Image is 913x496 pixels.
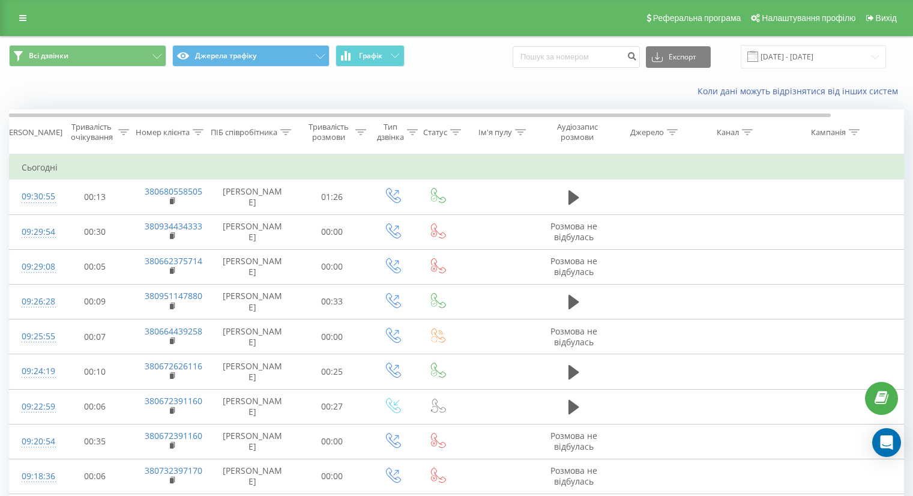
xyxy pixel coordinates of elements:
a: Коли дані можуть відрізнятися вiд інших систем [698,85,904,97]
div: Ім'я пулу [478,127,512,138]
div: Тип дзвінка [377,122,404,142]
td: [PERSON_NAME] [211,214,295,249]
div: Джерело [630,127,664,138]
div: 09:26:28 [22,290,46,313]
button: Експорт [646,46,711,68]
span: Всі дзвінки [29,51,68,61]
td: [PERSON_NAME] [211,354,295,389]
span: Розмова не відбулась [550,255,597,277]
span: Розмова не відбулась [550,430,597,452]
td: 00:00 [295,249,370,284]
div: Канал [717,127,739,138]
td: 00:10 [58,354,133,389]
span: Вихід [876,13,897,23]
td: 00:05 [58,249,133,284]
button: Джерела трафіку [172,45,330,67]
div: 09:29:08 [22,255,46,279]
span: Реферальна програма [653,13,741,23]
td: [PERSON_NAME] [211,389,295,424]
td: 00:13 [58,180,133,214]
div: Аудіозапис розмови [548,122,606,142]
td: 00:00 [295,214,370,249]
div: Open Intercom Messenger [872,428,901,457]
button: Всі дзвінки [9,45,166,67]
td: 00:30 [58,214,133,249]
span: Налаштування профілю [762,13,855,23]
span: Розмова не відбулась [550,220,597,243]
div: 09:18:36 [22,465,46,488]
div: Тривалість розмови [305,122,352,142]
td: 00:35 [58,424,133,459]
div: 09:29:54 [22,220,46,244]
div: 09:24:19 [22,360,46,383]
span: Розмова не відбулась [550,465,597,487]
a: 380664439258 [145,325,202,337]
td: [PERSON_NAME] [211,424,295,459]
div: 09:22:59 [22,395,46,419]
td: 00:27 [295,389,370,424]
a: 380934434333 [145,220,202,232]
div: ПІБ співробітника [211,127,277,138]
td: 01:26 [295,180,370,214]
input: Пошук за номером [513,46,640,68]
div: [PERSON_NAME] [2,127,62,138]
a: 380732397170 [145,465,202,476]
div: Статус [423,127,447,138]
td: [PERSON_NAME] [211,249,295,284]
a: 380662375714 [145,255,202,267]
div: Номер клієнта [136,127,190,138]
a: 380951147880 [145,290,202,301]
a: 380672626116 [145,360,202,372]
div: 09:20:54 [22,430,46,453]
span: Розмова не відбулась [550,325,597,348]
td: [PERSON_NAME] [211,284,295,319]
td: 00:00 [295,424,370,459]
a: 380672391160 [145,395,202,407]
div: Кампанія [811,127,846,138]
a: 380680558505 [145,186,202,197]
td: 00:06 [58,459,133,494]
span: Графік [359,52,382,60]
button: Графік [336,45,405,67]
td: 00:33 [295,284,370,319]
div: Тривалість очікування [68,122,115,142]
td: [PERSON_NAME] [211,459,295,494]
td: 00:00 [295,319,370,354]
div: 09:25:55 [22,325,46,348]
a: 380672391160 [145,430,202,441]
td: [PERSON_NAME] [211,180,295,214]
td: 00:25 [295,354,370,389]
div: 09:30:55 [22,185,46,208]
td: 00:00 [295,459,370,494]
td: [PERSON_NAME] [211,319,295,354]
td: 00:06 [58,389,133,424]
td: 00:09 [58,284,133,319]
td: 00:07 [58,319,133,354]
